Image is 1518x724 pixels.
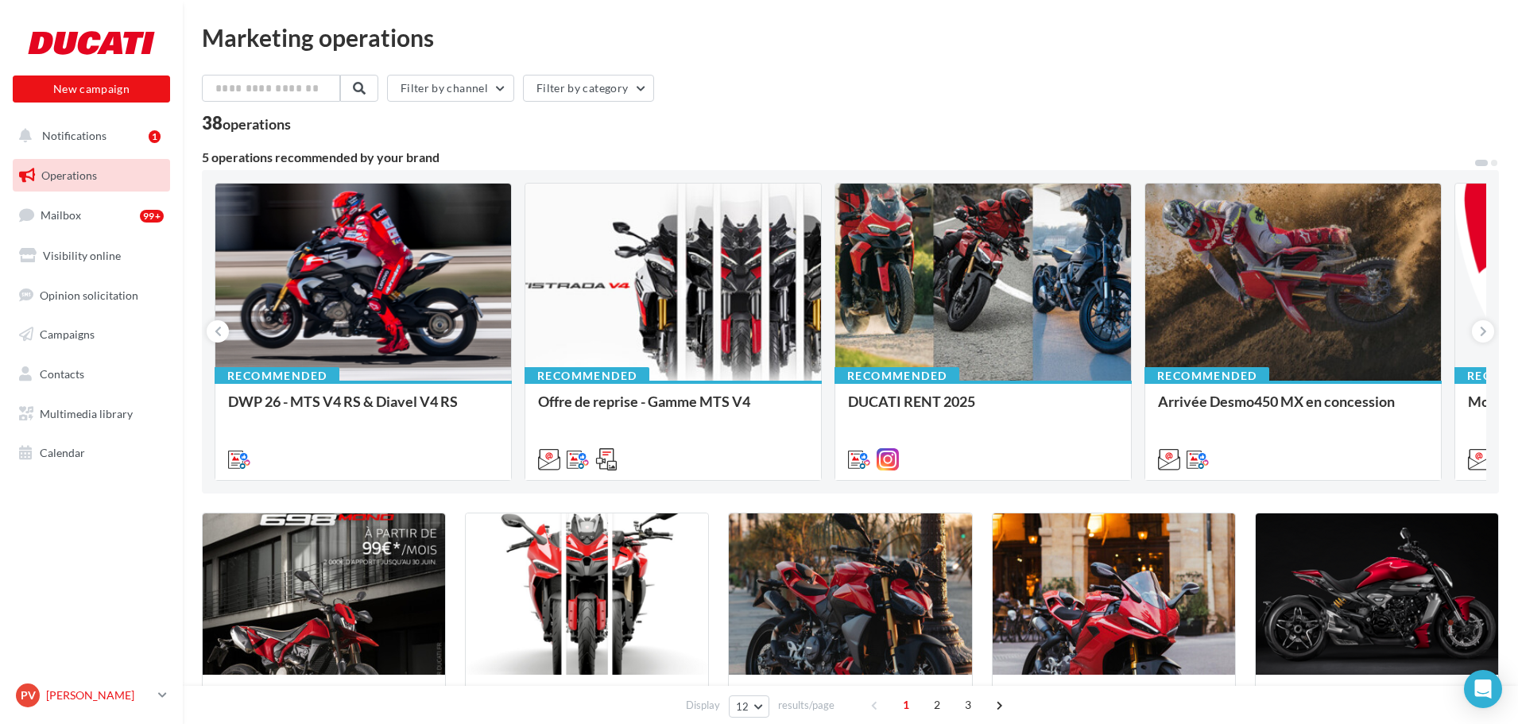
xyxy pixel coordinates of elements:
span: Campaigns [40,327,95,341]
button: 12 [729,695,769,718]
button: Filter by channel [387,75,514,102]
span: Contacts [40,367,84,381]
span: Mailbox [41,208,81,222]
span: Calendar [40,446,85,459]
button: Notifications 1 [10,119,167,153]
div: Recommended [1144,367,1269,385]
div: DWP 26 - MTS V4 RS & Diavel V4 RS [228,393,498,425]
button: New campaign [13,75,170,103]
span: 1 [893,692,919,718]
div: operations [223,117,291,131]
div: Offre de reprise - Gamme MTS V4 [538,393,808,425]
div: DUCATI RENT 2025 [848,393,1118,425]
a: Campaigns [10,318,173,351]
span: Multimedia library [40,407,133,420]
div: Arrivée Desmo450 MX en concession [1158,393,1428,425]
span: Opinion solicitation [40,288,138,301]
a: PV [PERSON_NAME] [13,680,170,710]
a: Calendar [10,436,173,470]
span: Display [686,698,720,713]
span: 3 [955,692,981,718]
div: Open Intercom Messenger [1464,670,1502,708]
a: Multimedia library [10,397,173,431]
a: Mailbox99+ [10,198,173,232]
a: Opinion solicitation [10,279,173,312]
span: results/page [778,698,835,713]
a: Contacts [10,358,173,391]
span: Notifications [42,129,106,142]
div: 5 operations recommended by your brand [202,151,1473,164]
p: [PERSON_NAME] [46,687,152,703]
div: 38 [202,114,291,132]
div: Recommended [215,367,339,385]
span: 2 [924,692,950,718]
span: PV [21,687,36,703]
button: Filter by category [523,75,654,102]
a: Visibility online [10,239,173,273]
span: 12 [736,700,749,713]
div: Marketing operations [202,25,1499,49]
div: Recommended [525,367,649,385]
div: 99+ [140,210,164,223]
span: Visibility online [43,249,121,262]
div: 1 [149,130,161,143]
div: Recommended [835,367,959,385]
span: Operations [41,168,97,182]
a: Operations [10,159,173,192]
